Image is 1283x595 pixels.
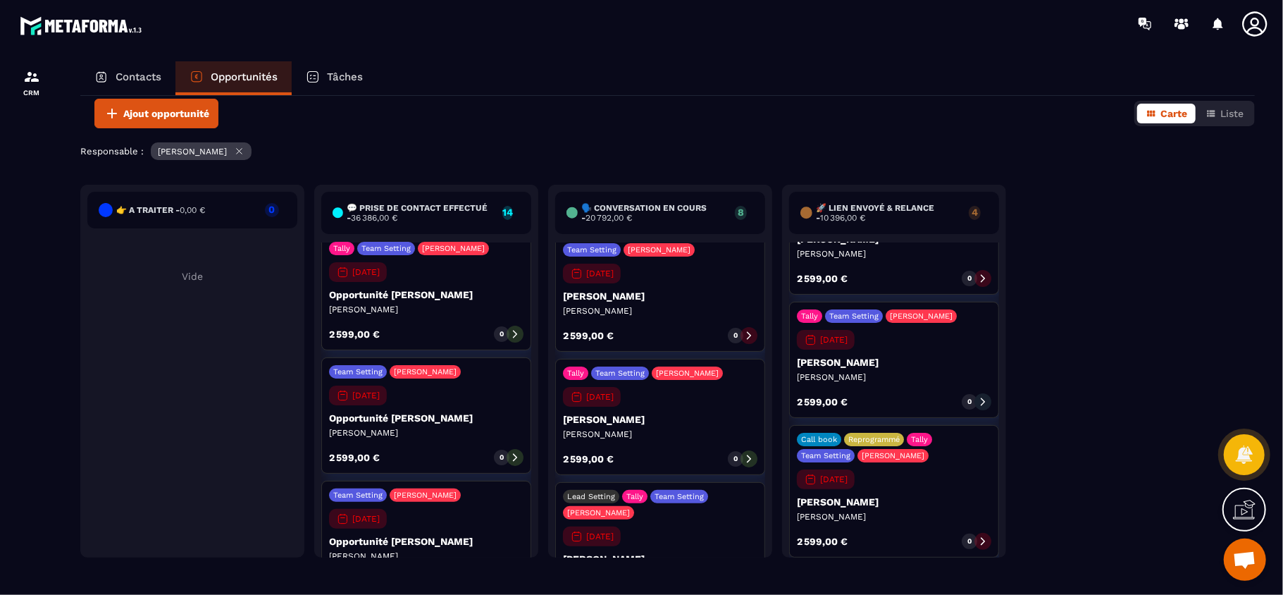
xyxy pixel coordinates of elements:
[175,61,292,95] a: Opportunités
[333,367,383,376] p: Team Setting
[735,207,747,217] p: 8
[329,289,523,300] p: Opportunité [PERSON_NAME]
[502,207,513,217] p: 14
[500,329,504,339] p: 0
[595,369,645,378] p: Team Setting
[563,305,757,317] p: [PERSON_NAME]
[797,496,991,508] p: [PERSON_NAME]
[563,331,614,341] p: 2 599,00 €
[123,106,209,121] span: Ajout opportunité
[586,392,614,402] p: [DATE]
[967,274,972,283] p: 0
[733,331,738,341] p: 0
[967,397,972,407] p: 0
[969,207,981,217] p: 4
[1220,108,1244,119] span: Liste
[87,271,297,282] p: Vide
[80,61,175,95] a: Contacts
[23,68,40,85] img: formation
[1137,104,1196,123] button: Carte
[1160,108,1187,119] span: Carte
[801,312,818,321] p: Tally
[567,508,630,517] p: [PERSON_NAME]
[352,514,380,524] p: [DATE]
[797,274,848,283] p: 2 599,00 €
[628,245,690,254] p: [PERSON_NAME]
[500,453,504,462] p: 0
[1197,104,1252,123] button: Liste
[967,536,972,546] p: 0
[563,553,757,565] p: [PERSON_NAME]
[797,357,991,368] p: [PERSON_NAME]
[797,536,848,546] p: 2 599,00 €
[329,427,523,438] p: [PERSON_NAME]
[567,492,615,501] p: Lead Setting
[890,312,953,321] p: [PERSON_NAME]
[347,203,495,223] h6: 💬 Prise de contact effectué -
[329,453,380,462] p: 2 599,00 €
[820,213,865,223] span: 10 396,00 €
[329,329,380,339] p: 2 599,00 €
[116,70,161,83] p: Contacts
[329,412,523,424] p: Opportunité [PERSON_NAME]
[1224,539,1266,581] div: Ouvrir le chat
[820,474,848,484] p: [DATE]
[292,61,377,95] a: Tâches
[180,205,205,215] span: 0,00 €
[626,492,643,501] p: Tally
[329,536,523,547] p: Opportunité [PERSON_NAME]
[567,245,616,254] p: Team Setting
[801,451,850,460] p: Team Setting
[333,244,350,253] p: Tally
[20,13,147,39] img: logo
[585,213,632,223] span: 20 792,00 €
[116,205,205,215] h6: 👉 A traiter -
[4,89,60,97] p: CRM
[94,99,218,128] button: Ajout opportunité
[563,429,757,440] p: [PERSON_NAME]
[422,244,485,253] p: [PERSON_NAME]
[351,213,397,223] span: 36 386,00 €
[655,492,704,501] p: Team Setting
[352,267,380,277] p: [DATE]
[801,435,837,444] p: Call book
[862,451,924,460] p: [PERSON_NAME]
[797,372,991,383] p: [PERSON_NAME]
[797,511,991,522] p: [PERSON_NAME]
[816,203,962,223] h6: 🚀 Lien envoyé & Relance -
[563,414,757,425] p: [PERSON_NAME]
[829,312,879,321] p: Team Setting
[158,147,227,157] p: [PERSON_NAME]
[567,369,584,378] p: Tally
[656,369,719,378] p: [PERSON_NAME]
[797,248,991,259] p: [PERSON_NAME]
[394,367,457,376] p: [PERSON_NAME]
[563,454,614,464] p: 2 599,00 €
[361,244,411,253] p: Team Setting
[563,290,757,302] p: [PERSON_NAME]
[333,491,383,500] p: Team Setting
[820,335,848,345] p: [DATE]
[586,269,614,278] p: [DATE]
[911,435,928,444] p: Tally
[394,491,457,500] p: [PERSON_NAME]
[80,146,144,157] p: Responsable :
[797,397,848,407] p: 2 599,00 €
[265,204,279,214] p: 0
[329,551,523,562] p: [PERSON_NAME]
[581,203,728,223] h6: 🗣️ Conversation en cours -
[733,454,738,464] p: 0
[4,58,60,107] a: formationformationCRM
[329,304,523,315] p: [PERSON_NAME]
[848,435,900,444] p: Reprogrammé
[586,532,614,541] p: [DATE]
[327,70,363,83] p: Tâches
[352,391,380,400] p: [DATE]
[211,70,278,83] p: Opportunités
